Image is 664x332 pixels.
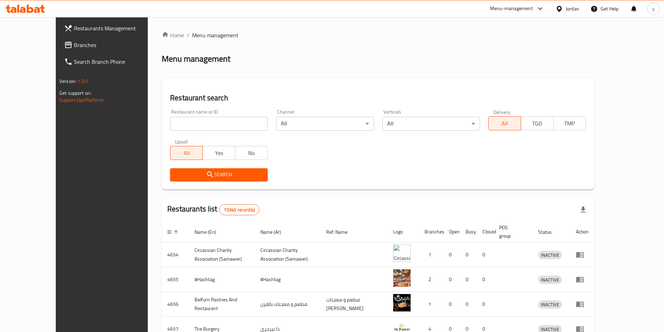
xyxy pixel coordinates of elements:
td: 0 [477,242,494,267]
label: Delivery [493,109,511,114]
th: Branches [419,221,443,242]
td: #Hashtag [255,267,321,292]
img: #Hashtag [393,269,411,287]
span: 1.0.0 [77,77,88,86]
button: Yes [203,146,235,160]
span: Name (En) [194,228,225,236]
div: All [276,117,374,131]
button: All [170,146,203,160]
td: 1 [419,242,443,267]
td: 0 [460,242,477,267]
span: Search Branch Phone [74,57,161,66]
td: 4654 [162,242,189,267]
span: Get support on: [59,88,91,98]
td: مطعم و معجنات بالفرن [255,292,321,317]
td: ​Circassian ​Charity ​Association​ (Samawer) [189,242,255,267]
td: مطعم و معجنات [PERSON_NAME] [321,292,388,317]
th: Busy [460,221,477,242]
div: Menu [576,300,589,308]
a: Home [162,31,184,39]
span: Status [538,228,561,236]
span: TMP [556,118,583,129]
td: 1 [419,292,443,317]
li: / [187,31,189,39]
button: TMP [553,116,586,130]
span: Menu management [192,31,238,39]
a: Restaurants Management [59,20,167,37]
td: 0 [443,267,460,292]
span: No [238,148,265,158]
div: Export file [575,201,592,218]
span: POS group [499,223,524,240]
span: Version: [59,77,76,86]
th: Closed [477,221,494,242]
a: Branches [59,37,167,53]
div: Jordan [566,5,579,13]
div: Menu [576,250,589,259]
div: All [382,117,480,131]
td: 0 [443,292,460,317]
input: Search for restaurant name or ID.. [170,117,268,131]
button: TGO [521,116,554,130]
td: 0 [460,267,477,292]
td: 0 [443,242,460,267]
button: No [235,146,268,160]
td: 4656 [162,292,189,317]
div: Menu-management [490,5,533,13]
span: Branches [74,41,161,49]
button: Search [170,168,268,181]
span: Search [176,170,262,179]
span: Ref. Name [326,228,357,236]
div: Total records count [219,204,259,215]
img: Belfurn Pastries And Restaurant [393,294,411,311]
td: ​Circassian ​Charity ​Association​ (Samawer) [255,242,321,267]
h2: Restaurant search [170,93,586,103]
h2: Menu management [162,53,230,64]
nav: breadcrumb [162,31,594,39]
button: All [488,116,521,130]
th: Logo [388,221,419,242]
span: 15340 record(s) [220,207,259,213]
span: y [652,5,655,13]
td: 2 [419,267,443,292]
h2: Restaurants list [167,204,259,215]
td: Belfurn Pastries And Restaurant [189,292,255,317]
td: #Hashtag [189,267,255,292]
span: TGO [524,118,551,129]
span: INACTIVE [538,251,562,259]
span: All [491,118,518,129]
img: ​Circassian ​Charity ​Association​ (Samawer) [393,245,411,262]
th: Open [443,221,460,242]
td: 0 [477,267,494,292]
span: INACTIVE [538,301,562,309]
span: All [173,148,200,158]
td: 0 [477,292,494,317]
label: Upsell [175,139,188,144]
th: Action [570,221,594,242]
td: 0 [460,292,477,317]
span: Yes [206,148,232,158]
span: INACTIVE [538,276,562,284]
a: Support.OpsPlatform [59,95,104,105]
span: Name (Ar) [260,228,290,236]
a: Search Branch Phone [59,53,167,70]
div: Menu [576,275,589,284]
td: 4655 [162,267,189,292]
span: ID [167,228,181,236]
span: Restaurants Management [74,24,161,32]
